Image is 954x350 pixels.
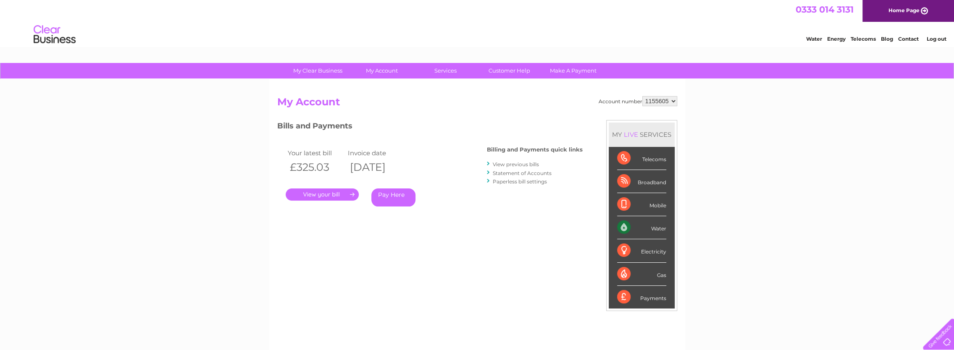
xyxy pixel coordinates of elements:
[371,188,415,206] a: Pay Here
[617,216,666,239] div: Water
[881,36,893,42] a: Blog
[277,96,677,112] h2: My Account
[599,96,677,106] div: Account number
[617,170,666,193] div: Broadband
[33,22,76,47] img: logo.png
[346,147,406,159] td: Invoice date
[617,263,666,286] div: Gas
[827,36,846,42] a: Energy
[806,36,822,42] a: Water
[277,120,583,135] h3: Bills and Payments
[279,5,676,41] div: Clear Business is a trading name of Verastar Limited (registered in [GEOGRAPHIC_DATA] No. 3667643...
[493,170,552,176] a: Statement of Accounts
[283,63,352,78] a: My Clear Business
[286,159,346,176] th: £325.03
[493,178,547,185] a: Paperless bill settings
[347,63,416,78] a: My Account
[622,131,640,138] div: LIVE
[411,63,480,78] a: Services
[617,239,666,262] div: Electricity
[487,146,583,153] h4: Billing and Payments quick links
[286,188,359,201] a: .
[796,4,854,15] a: 0333 014 3131
[851,36,876,42] a: Telecoms
[617,147,666,170] div: Telecoms
[926,36,946,42] a: Log out
[346,159,406,176] th: [DATE]
[475,63,544,78] a: Customer Help
[286,147,346,159] td: Your latest bill
[493,161,539,167] a: View previous bills
[898,36,919,42] a: Contact
[609,123,675,146] div: MY SERVICES
[617,286,666,308] div: Payments
[617,193,666,216] div: Mobile
[539,63,608,78] a: Make A Payment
